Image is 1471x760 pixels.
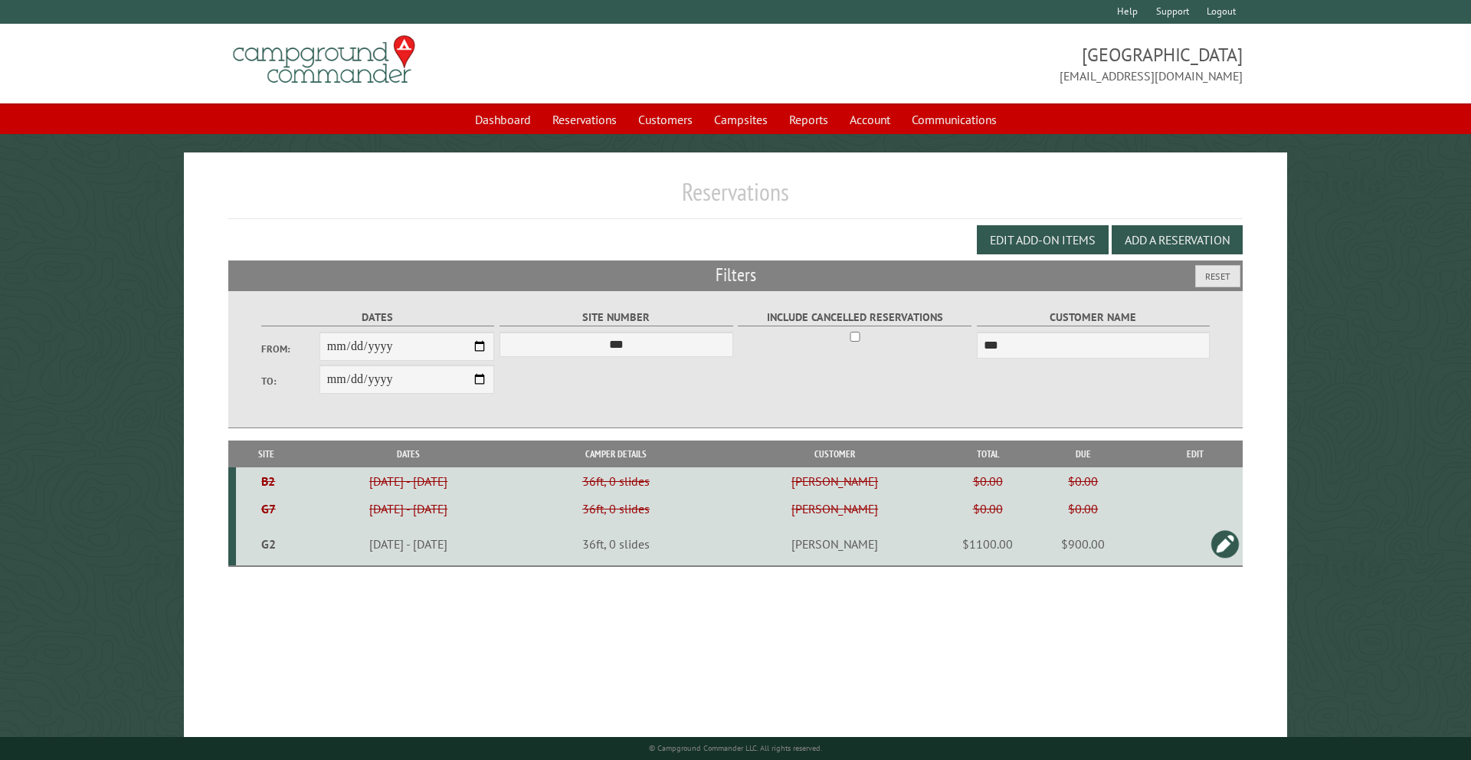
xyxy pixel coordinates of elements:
img: Campground Commander [228,30,420,90]
td: $900.00 [1018,522,1148,566]
td: 36ft, 0 slides [519,495,713,522]
td: $0.00 [1018,467,1148,495]
span: [GEOGRAPHIC_DATA] [EMAIL_ADDRESS][DOMAIN_NAME] [735,42,1243,85]
div: [DATE] - [DATE] [300,501,516,516]
label: Site Number [500,309,733,326]
a: Dashboard [466,105,540,134]
td: $0.00 [957,495,1018,522]
div: B2 [242,473,295,489]
th: Customer [713,441,957,467]
td: [PERSON_NAME] [713,495,957,522]
td: [PERSON_NAME] [713,467,957,495]
td: $1100.00 [957,522,1018,566]
a: Customers [629,105,702,134]
th: Due [1018,441,1148,467]
div: G7 [242,501,295,516]
a: Campsites [705,105,777,134]
h2: Filters [228,260,1243,290]
th: Dates [297,441,519,467]
label: Customer Name [977,309,1211,326]
label: Dates [261,309,495,326]
th: Total [957,441,1018,467]
div: [DATE] - [DATE] [300,473,516,489]
div: G2 [242,536,295,552]
a: Communications [903,105,1006,134]
a: Account [840,105,899,134]
button: Edit Add-on Items [977,225,1109,254]
small: © Campground Commander LLC. All rights reserved. [649,743,822,753]
td: 36ft, 0 slides [519,467,713,495]
a: Reports [780,105,837,134]
th: Camper Details [519,441,713,467]
button: Reset [1195,265,1240,287]
td: $0.00 [957,467,1018,495]
th: Site [236,441,298,467]
label: To: [261,374,319,388]
td: $0.00 [1018,495,1148,522]
label: Include Cancelled Reservations [738,309,971,326]
button: Add a Reservation [1112,225,1243,254]
label: From: [261,342,319,356]
a: Reservations [543,105,626,134]
div: [DATE] - [DATE] [300,536,516,552]
td: [PERSON_NAME] [713,522,957,566]
td: 36ft, 0 slides [519,522,713,566]
h1: Reservations [228,177,1243,219]
th: Edit [1148,441,1243,467]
